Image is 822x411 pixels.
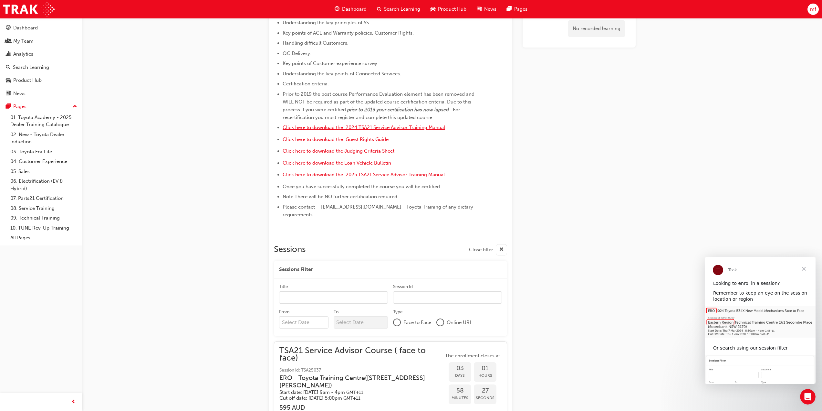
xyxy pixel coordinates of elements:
span: Sessions Filter [279,266,313,273]
a: 08. Service Training [8,203,80,213]
input: From [279,316,328,329]
div: No recorded learning [568,20,625,37]
span: prev-icon [71,398,76,406]
div: Search Learning [13,64,49,71]
span: Pages [514,5,527,13]
a: Click here to download the 2024 TSA21 Service Advisor Training Manual [283,124,445,130]
span: Search Learning [384,5,420,13]
a: 06. Electrification (EV & Hybrid) [8,176,80,193]
div: Session Id [393,284,413,290]
a: Click here to download the Loan Vehicle Bulletin [283,160,391,166]
a: news-iconNews [472,3,502,16]
span: Session id: TSA25037 [279,367,443,374]
span: Key points of Customer experience survey. [283,60,379,66]
span: TSA21 Service Advisor Course ( face to face) [279,347,443,362]
input: To [334,316,388,329]
span: Understanding the key principles of 5S. [283,20,370,26]
iframe: Intercom live chat [800,389,816,405]
span: Certification criteria. [283,81,329,87]
a: Click here to download the Judging Criteria Sheet [283,148,394,154]
button: Close filter [469,244,507,255]
span: QC Delivery. [283,50,311,56]
span: 58 [449,387,471,395]
div: News [13,90,26,97]
div: From [279,309,289,315]
span: Product Hub [438,5,466,13]
span: search-icon [6,65,10,70]
span: pages-icon [507,5,512,13]
span: The enrollment closes at [443,352,502,360]
div: Dashboard [13,24,38,32]
button: mf [807,4,819,15]
span: prior to 2019 your certification has now lapsed [347,107,449,113]
div: My Team [13,38,34,45]
span: car-icon [6,78,11,83]
span: guage-icon [335,5,339,13]
a: search-iconSearch Learning [372,3,425,16]
a: pages-iconPages [502,3,533,16]
h5: Start date: [DATE] 9am - 4pm [279,389,433,395]
span: Close filter [469,246,493,254]
span: 27 [474,387,496,395]
button: Pages [3,101,80,113]
span: Handling difficult Customers. [283,40,349,46]
span: News [484,5,496,13]
span: up-icon [73,103,77,111]
div: Pages [13,103,26,110]
span: Understanding the key points of Connected Services. [283,71,401,77]
a: Click here to download the Guest Rights Guide [283,136,389,142]
a: 01. Toyota Academy - 2025 Dealer Training Catalogue [8,113,80,130]
a: News [3,88,80,100]
a: My Team [3,35,80,47]
span: cross-icon [499,246,504,254]
span: Key points of ACL and Warranty policies, Customer Rights. [283,30,414,36]
img: Trak [3,2,55,16]
span: news-icon [477,5,482,13]
span: . For recertification you must register and complete this updated course. [283,107,462,120]
a: Search Learning [3,61,80,73]
span: chart-icon [6,51,11,57]
input: Session Id [393,291,502,304]
span: pages-icon [6,104,11,110]
span: 01 [474,365,496,372]
a: car-iconProduct Hub [425,3,472,16]
span: guage-icon [6,25,11,31]
a: 03. Toyota For Life [8,147,80,157]
a: guage-iconDashboard [329,3,372,16]
a: Product Hub [3,74,80,86]
a: 05. Sales [8,167,80,177]
span: people-icon [6,38,11,44]
a: 09. Technical Training [8,213,80,223]
a: 07. Parts21 Certification [8,193,80,203]
span: Online URL [447,319,472,326]
span: Days [449,372,471,379]
iframe: Intercom live chat message [705,257,816,384]
a: Click here to download the 2025 TSA21 Service Advisor Training Manual [283,172,445,178]
span: car-icon [431,5,435,13]
span: Australian Eastern Daylight Time GMT+11 [343,395,360,401]
span: Prior to 2019 the post course Performance Evaluation element has been removed and WILL NOT be req... [283,91,476,113]
div: Type [393,309,403,315]
span: Hours [474,372,496,379]
span: Minutes [449,394,471,402]
span: Once you have successfully completed the course you will be certified. [283,184,441,189]
h3: ERO - Toyota Training Centre ( [STREET_ADDRESS][PERSON_NAME] ) [279,374,433,389]
span: search-icon [377,5,381,13]
h2: Sessions [274,244,306,255]
span: Australian Eastern Daylight Time GMT+11 [346,390,363,395]
a: All Pages [8,233,80,243]
input: Title [279,291,388,304]
span: Note There will be NO further certification required. [283,194,399,200]
span: news-icon [6,91,11,97]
